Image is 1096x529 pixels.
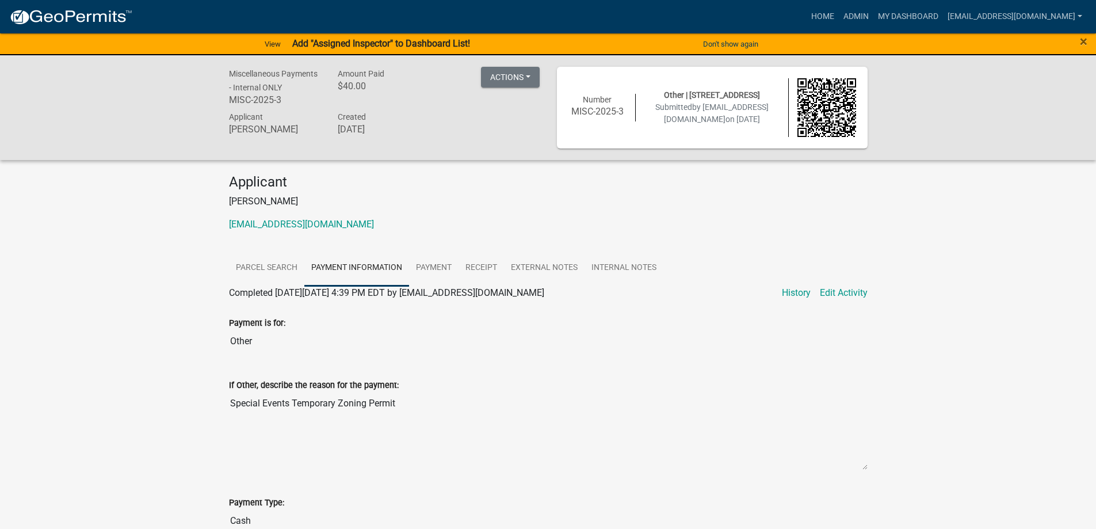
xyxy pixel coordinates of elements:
span: Submitted on [DATE] [655,102,769,124]
a: My Dashboard [873,6,943,28]
h6: [PERSON_NAME] [229,124,321,135]
span: by [EMAIL_ADDRESS][DOMAIN_NAME] [664,102,769,124]
a: Parcel search [229,250,304,287]
button: Close [1080,35,1087,48]
span: Created [338,112,366,121]
a: Admin [839,6,873,28]
textarea: Special Events Temporary Zoning Permit [229,392,868,470]
span: Number [583,95,612,104]
span: Completed [DATE][DATE] 4:39 PM EDT by [EMAIL_ADDRESS][DOMAIN_NAME] [229,287,544,298]
span: Other | [STREET_ADDRESS] [664,90,760,100]
a: Internal Notes [585,250,663,287]
span: Applicant [229,112,263,121]
a: Payment Information [304,250,409,287]
label: Payment is for: [229,319,285,328]
button: Actions [481,67,540,87]
a: Payment [409,250,459,287]
span: Amount Paid [338,69,384,78]
a: History [782,286,811,300]
label: Payment Type: [229,499,284,507]
span: × [1080,33,1087,50]
h4: Applicant [229,174,868,191]
h6: MISC-2025-3 [568,106,627,117]
a: View [260,35,285,54]
button: Don't show again [698,35,763,54]
span: Miscellaneous Payments - Internal ONLY [229,69,318,92]
a: [EMAIL_ADDRESS][DOMAIN_NAME] [943,6,1087,28]
strong: Add "Assigned Inspector" to Dashboard List! [292,38,470,49]
a: External Notes [504,250,585,287]
a: Home [807,6,839,28]
label: If Other, describe the reason for the payment: [229,382,399,390]
h6: [DATE] [338,124,430,135]
p: [PERSON_NAME] [229,195,868,208]
a: Edit Activity [820,286,868,300]
a: [EMAIL_ADDRESS][DOMAIN_NAME] [229,219,374,230]
h6: MISC-2025-3 [229,94,321,105]
h6: $40.00 [338,81,430,92]
a: Receipt [459,250,504,287]
img: QR code [797,78,856,137]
